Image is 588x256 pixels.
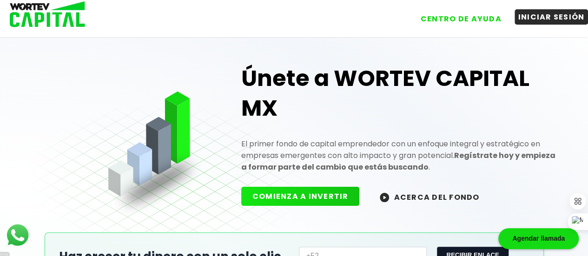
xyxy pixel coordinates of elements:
[369,187,490,207] button: ACERCA DEL FONDO
[498,228,579,249] div: Agendar llamada
[241,150,555,172] strong: Regístrate hoy y empieza a formar parte del cambio que estás buscando
[408,4,505,26] a: CENTRO DE AYUDA
[241,64,559,123] h1: Únete a WORTEV CAPITAL MX
[5,222,31,248] img: logos_whatsapp-icon.242b2217.svg
[380,193,389,202] img: wortev-capital-acerca-del-fondo
[241,187,360,206] button: COMIENZA A INVERTIR
[241,138,559,173] p: El primer fondo de capital emprendedor con un enfoque integral y estratégico en empresas emergent...
[241,191,369,202] a: COMIENZA A INVERTIR
[417,11,505,26] button: CENTRO DE AYUDA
